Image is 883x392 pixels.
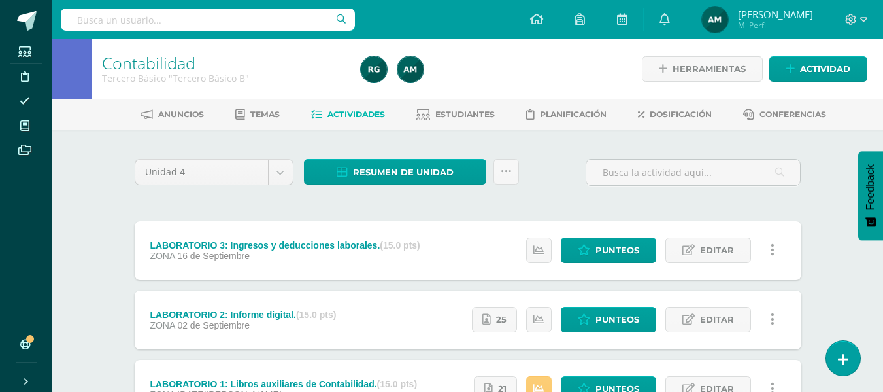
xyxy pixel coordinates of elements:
[158,109,204,119] span: Anuncios
[586,160,800,185] input: Busca la actividad aquí...
[865,164,876,210] span: Feedback
[250,109,280,119] span: Temas
[738,8,813,21] span: [PERSON_NAME]
[561,238,656,263] a: Punteos
[397,56,424,82] img: 09ff674d68efe52c25f03c97fc906881.png
[377,379,417,389] strong: (15.0 pts)
[145,160,258,185] span: Unidad 4
[380,240,420,251] strong: (15.0 pts)
[361,56,387,82] img: e044b199acd34bf570a575bac584e1d1.png
[150,379,417,389] div: LABORATORIO 1: Libros auxiliares de Contabilidad.
[102,52,195,74] a: Contabilidad
[61,9,355,31] input: Busca un usuario...
[561,307,656,332] a: Punteos
[296,310,336,320] strong: (15.0 pts)
[472,307,517,332] a: 25
[177,251,250,261] span: 16 de Septiembre
[769,56,867,82] a: Actividad
[642,56,763,82] a: Herramientas
[673,57,746,81] span: Herramientas
[150,251,175,261] span: ZONA
[150,310,336,320] div: LABORATORIO 2: Informe digital.
[638,104,712,125] a: Dosificación
[595,238,639,262] span: Punteos
[700,308,734,332] span: Editar
[743,104,826,125] a: Conferencias
[150,240,420,251] div: LABORATORIO 3: Ingresos y deducciones laborales.
[135,160,293,185] a: Unidad 4
[702,7,728,33] img: 09ff674d68efe52c25f03c97fc906881.png
[102,72,345,84] div: Tercero Básico 'Tercero Básico B'
[496,308,507,332] span: 25
[353,160,454,185] span: Resumen de unidad
[650,109,712,119] span: Dosificación
[738,20,813,31] span: Mi Perfil
[177,320,250,330] span: 02 de Septiembre
[304,159,486,185] a: Resumen de unidad
[235,104,280,125] a: Temas
[327,109,385,119] span: Actividades
[540,109,607,119] span: Planificación
[102,54,345,72] h1: Contabilidad
[435,109,495,119] span: Estudiantes
[759,109,826,119] span: Conferencias
[700,238,734,262] span: Editar
[800,57,850,81] span: Actividad
[416,104,495,125] a: Estudiantes
[526,104,607,125] a: Planificación
[311,104,385,125] a: Actividades
[141,104,204,125] a: Anuncios
[595,308,639,332] span: Punteos
[858,151,883,240] button: Feedback - Mostrar encuesta
[150,320,175,330] span: ZONA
